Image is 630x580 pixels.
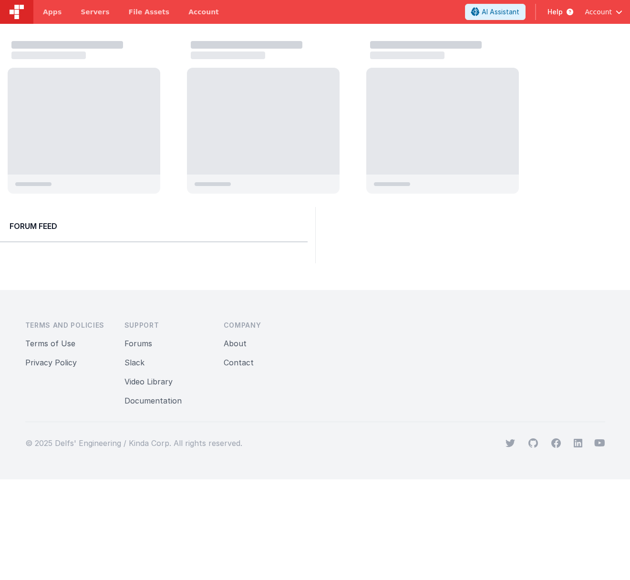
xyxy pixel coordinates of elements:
button: Account [585,7,622,17]
span: Account [585,7,612,17]
h3: Terms and Policies [25,321,109,330]
a: Terms of Use [25,339,75,348]
button: Video Library [124,376,173,387]
button: About [224,338,247,349]
p: © 2025 Delfs' Engineering / Kinda Corp. All rights reserved. [25,437,242,449]
svg: viewBox="0 0 24 24" aria-hidden="true"> [573,438,583,448]
span: AI Assistant [482,7,519,17]
a: Privacy Policy [25,358,77,367]
span: Help [547,7,563,17]
span: Apps [43,7,62,17]
button: Documentation [124,395,182,406]
a: About [224,339,247,348]
span: Servers [81,7,109,17]
button: AI Assistant [465,4,526,20]
button: Contact [224,357,254,368]
a: Slack [124,358,145,367]
span: File Assets [129,7,170,17]
button: Forums [124,338,152,349]
h2: Forum Feed [10,220,298,232]
button: Slack [124,357,145,368]
h3: Company [224,321,308,330]
h3: Support [124,321,208,330]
